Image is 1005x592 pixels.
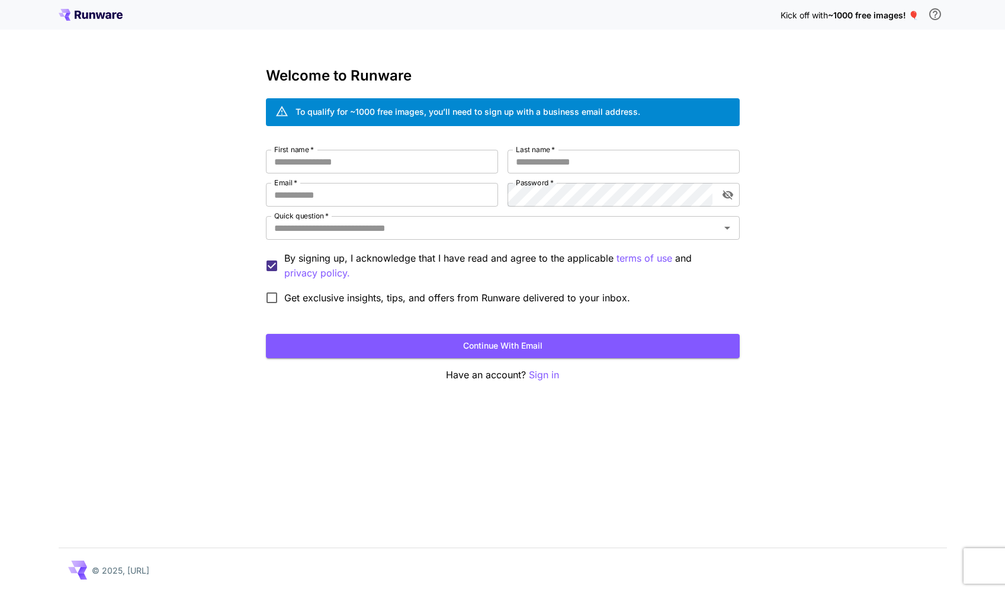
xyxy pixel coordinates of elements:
h3: Welcome to Runware [266,67,740,84]
div: To qualify for ~1000 free images, you’ll need to sign up with a business email address. [296,105,640,118]
p: © 2025, [URL] [92,564,149,577]
label: Last name [516,144,555,155]
button: By signing up, I acknowledge that I have read and agree to the applicable and privacy policy. [617,251,672,266]
label: Email [274,178,297,188]
span: Kick off with [781,10,828,20]
label: Password [516,178,554,188]
label: First name [274,144,314,155]
button: toggle password visibility [717,184,739,205]
span: ~1000 free images! 🎈 [828,10,919,20]
span: Get exclusive insights, tips, and offers from Runware delivered to your inbox. [284,291,630,305]
button: In order to qualify for free credit, you need to sign up with a business email address and click ... [923,2,947,26]
button: By signing up, I acknowledge that I have read and agree to the applicable terms of use and [284,266,350,281]
p: terms of use [617,251,672,266]
p: By signing up, I acknowledge that I have read and agree to the applicable and [284,251,730,281]
button: Open [719,220,736,236]
p: privacy policy. [284,266,350,281]
p: Have an account? [266,368,740,382]
button: Continue with email [266,334,740,358]
button: Sign in [529,368,559,382]
label: Quick question [274,211,329,221]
